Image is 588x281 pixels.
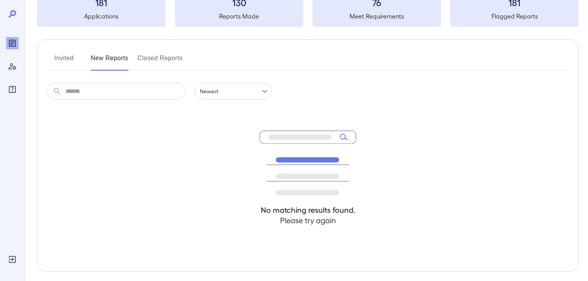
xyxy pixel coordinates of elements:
[6,253,19,266] div: Log Out
[450,12,579,21] h5: Flagged Reports
[138,52,183,71] button: Closed Reports
[313,12,441,21] h5: Meet Requirements
[47,52,81,71] button: Invited
[6,37,19,49] div: Reports
[91,52,128,71] button: New Reports
[175,12,303,21] h5: Reports Made
[260,215,356,225] h4: Please try again
[37,12,166,21] h5: Applications
[6,83,19,96] div: FAQ
[260,205,356,215] h4: No matching results found.
[195,83,272,100] div: Newest
[6,60,19,72] div: Manage Users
